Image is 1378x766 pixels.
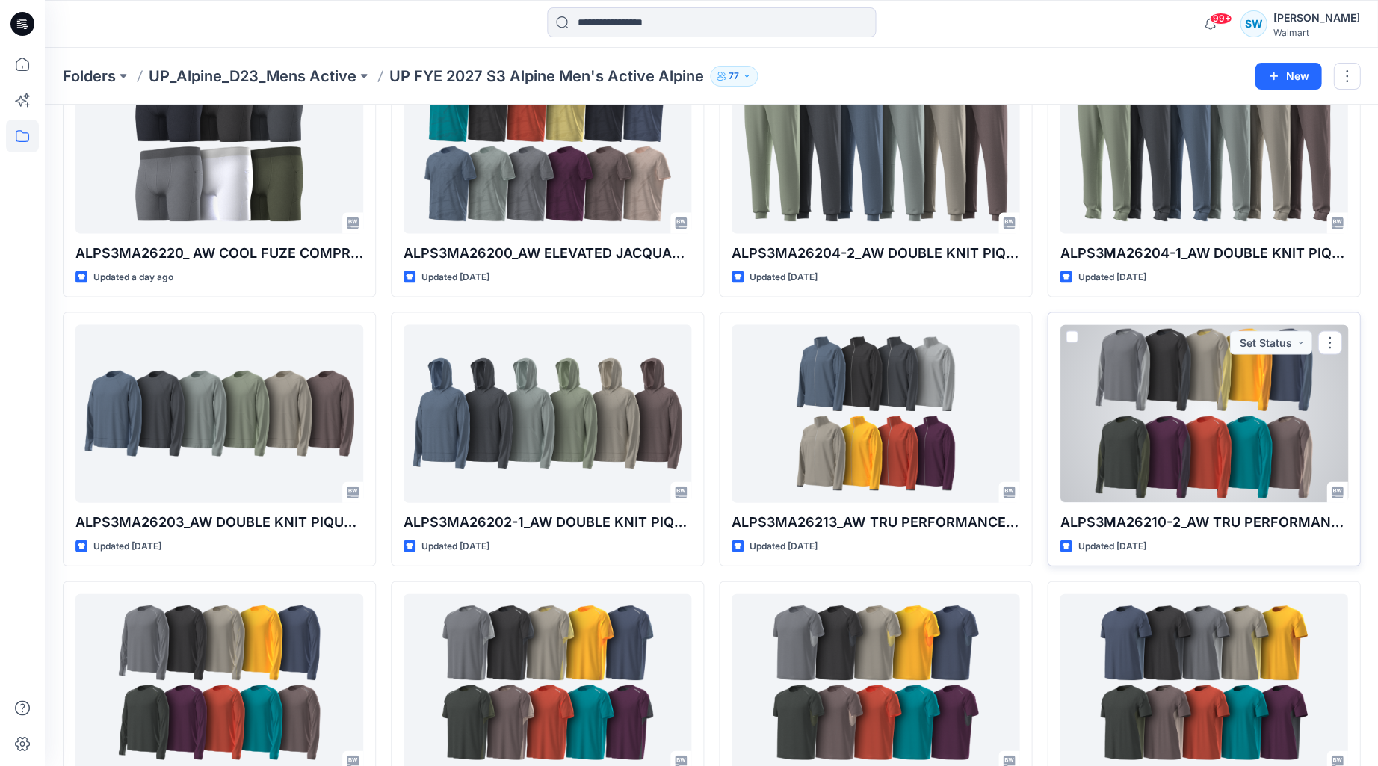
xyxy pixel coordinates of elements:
a: ALPS3MA26213_AW TRU PERFORMANCE STAND COLLAR JACKET [732,324,1019,501]
a: ALPS3MA26203_AW DOUBLE KNIT PIQUE SWEATSHIRT [75,324,363,501]
button: 77 [710,66,758,87]
p: ALPS3MA26220_ AW COOL FUZE COMPRESSION BIKE SHORT 6” INSEAM-9-28 [75,242,363,263]
a: ALPS3MA26204-2_AW DOUBLE KNIT PIQUE JOGGER- OPTION 2 9.18 [732,55,1019,232]
a: ALPS3MA26210-2_AW TRU PERFORMANCE LONG SLEEVE TEE- OPTION 2 [1060,324,1347,501]
p: Updated a day ago [93,269,173,285]
p: UP FYE 2027 S3 Alpine Men's Active Alpine [389,66,704,87]
a: ALPS3MA26200_AW ELEVATED JACQUARD FASHION TEE OPTION 2 [404,55,691,232]
p: ALPS3MA26213_AW TRU PERFORMANCE STAND COLLAR JACKET [732,511,1019,532]
p: Updated [DATE] [1078,538,1146,554]
p: ALPS3MA26200_AW ELEVATED JACQUARD FASHION TEE OPTION 2 [404,242,691,263]
p: Updated [DATE] [93,538,161,554]
span: 99+ [1209,13,1232,25]
a: UP_Alpine_D23_Mens Active [149,66,356,87]
p: Updated [DATE] [421,269,489,285]
p: Updated [DATE] [750,269,818,285]
p: ALPS3MA26204-2_AW DOUBLE KNIT PIQUE JOGGER- OPTION 2 9.18 [732,242,1019,263]
button: New [1255,63,1321,90]
p: ALPS3MA26204-1_AW DOUBLE KNIT PIQUE JOGGER- OPTION 1 [1060,242,1347,263]
a: ALPS3MA26220_ AW COOL FUZE COMPRESSION BIKE SHORT 6” INSEAM-9-28 [75,55,363,232]
p: Updated [DATE] [421,538,489,554]
a: ALPS3MA26204-1_AW DOUBLE KNIT PIQUE JOGGER- OPTION 1 [1060,55,1347,232]
p: ALPS3MA26202-1_AW DOUBLE KNIT PIQUE PULLOVER HOODIE- OPTION 1 [404,511,691,532]
p: Updated [DATE] [750,538,818,554]
div: Walmart [1273,27,1359,38]
p: ALPS3MA26203_AW DOUBLE KNIT PIQUE SWEATSHIRT [75,511,363,532]
div: SW [1240,10,1267,37]
p: 77 [729,68,739,84]
a: ALPS3MA26202-1_AW DOUBLE KNIT PIQUE PULLOVER HOODIE- OPTION 1 [404,324,691,501]
p: Updated [DATE] [1078,269,1146,285]
a: Folders [63,66,116,87]
p: ALPS3MA26210-2_AW TRU PERFORMANCE LONG SLEEVE TEE- OPTION 2 [1060,511,1347,532]
div: [PERSON_NAME] [1273,9,1359,27]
